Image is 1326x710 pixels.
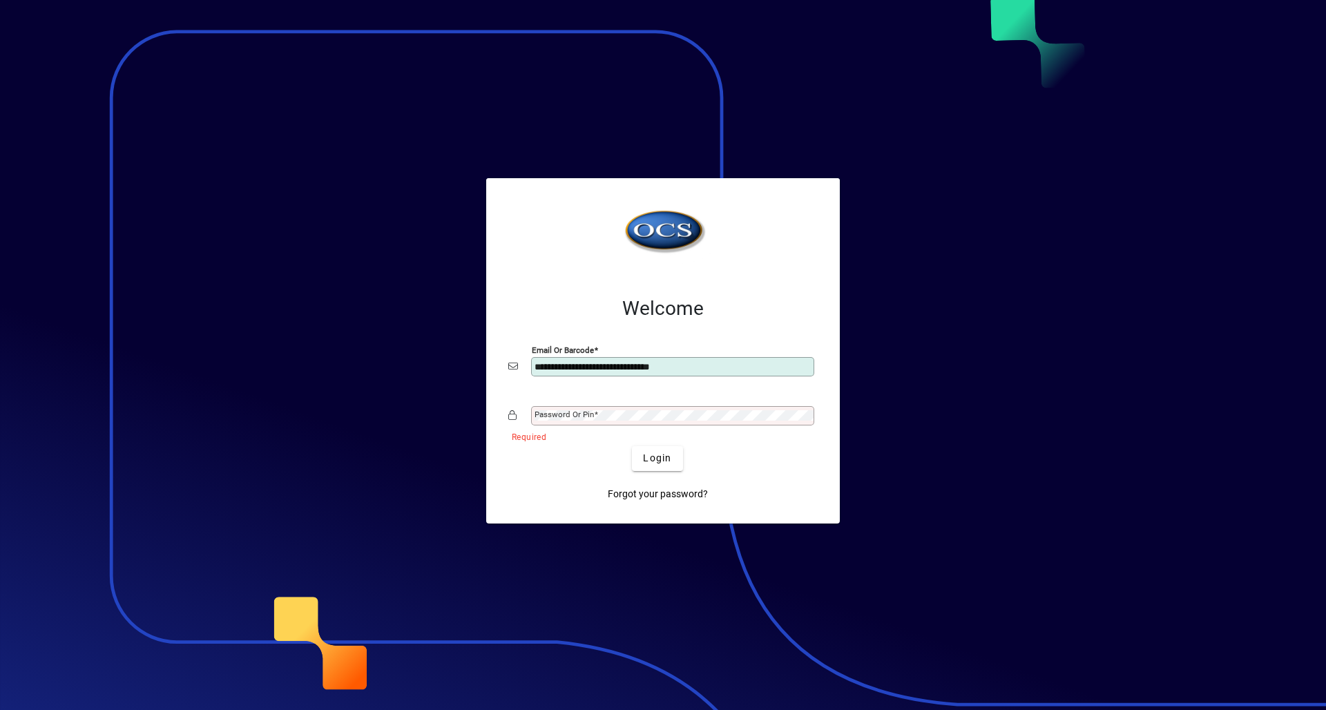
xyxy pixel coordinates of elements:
[532,345,594,354] mat-label: Email or Barcode
[508,297,818,320] h2: Welcome
[643,451,671,466] span: Login
[512,429,807,443] mat-error: Required
[608,487,708,501] span: Forgot your password?
[632,446,682,471] button: Login
[535,410,594,419] mat-label: Password or Pin
[602,482,713,507] a: Forgot your password?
